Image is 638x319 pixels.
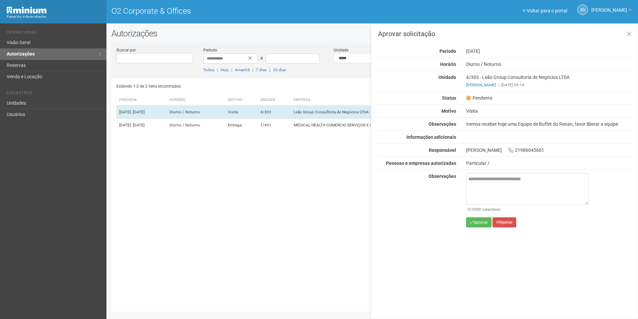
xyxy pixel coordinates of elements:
[258,106,291,119] td: 4/303
[167,95,226,106] th: Horário
[116,106,167,119] td: [DATE]
[461,147,638,153] div: [PERSON_NAME] 21986045681
[461,61,638,67] div: Diurno / Noturno
[406,134,456,140] strong: Informações adicionais
[203,68,214,72] a: Todos
[466,217,492,227] button: Aprovar
[225,95,258,106] th: Motivo
[438,75,456,80] strong: Unidade
[225,106,258,119] td: Visita
[461,48,638,54] div: [DATE]
[523,8,567,13] a: Voltar para o portal
[468,207,470,212] span: 0
[440,62,456,67] strong: Horário
[269,68,270,72] span: |
[428,121,456,127] strong: Observações
[429,147,456,153] strong: Responsável
[273,68,286,72] a: 30 dias
[252,68,253,72] span: |
[258,95,291,106] th: Unidade
[493,217,516,227] button: Rejeitar
[131,110,144,114] span: - [DATE]
[116,119,167,132] td: [DATE]
[622,27,636,41] a: Fechar
[442,95,456,101] strong: Status
[116,81,370,91] div: Exibindo 1-2 de 2 itens encontrados
[7,30,101,37] li: Operacional
[131,123,144,127] span: - [DATE]
[291,119,482,132] td: MEDICAL HEALTH COMERCIO SERVIÇOS E IMPORTAÇÃO LTDA
[116,95,167,106] th: Período
[217,68,218,72] span: |
[468,206,587,212] div: /2000 caracteres
[466,82,633,88] div: [DATE] 09:14
[386,161,456,166] strong: Pessoas e empresas autorizadas
[334,47,348,53] label: Unidade
[461,74,638,88] div: 4/303 - Leão Group Consultoria de Negócios LTDA
[167,119,226,132] td: Diurno / Noturno
[591,8,631,14] a: [PERSON_NAME]
[260,55,263,61] span: a
[291,95,482,106] th: Empresa
[111,28,633,38] h2: Autorizações
[466,83,496,87] a: [PERSON_NAME]
[461,108,638,114] div: Visita
[428,174,456,179] strong: Observações
[203,47,217,53] label: Período
[221,68,229,72] a: Hoje
[461,121,638,127] div: Iremos receber hoje uma Equipe de Buffet do Renan, favor liberar a equipe.
[225,119,258,132] td: Entrega
[258,119,291,132] td: 1/401
[439,48,456,54] strong: Período
[7,91,101,98] li: Cadastros
[116,47,136,53] label: Buscar por
[466,95,492,101] span: Pendente
[7,7,47,14] img: Minium
[235,68,250,72] a: Amanhã
[441,108,456,114] strong: Motivo
[111,7,367,15] h1: O2 Corporate & Offices
[7,14,101,20] div: Painel do Administrador
[499,83,500,87] span: |
[231,68,232,72] span: |
[291,106,482,119] td: Leão Group Consultoria de Negócios LTDA
[167,106,226,119] td: Diurno / Noturno
[256,68,267,72] a: 7 dias
[466,160,633,166] div: Particular /
[577,4,588,15] a: RS
[378,30,633,37] h3: Aprovar solicitação
[591,1,627,13] span: Rayssa Soares Ribeiro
